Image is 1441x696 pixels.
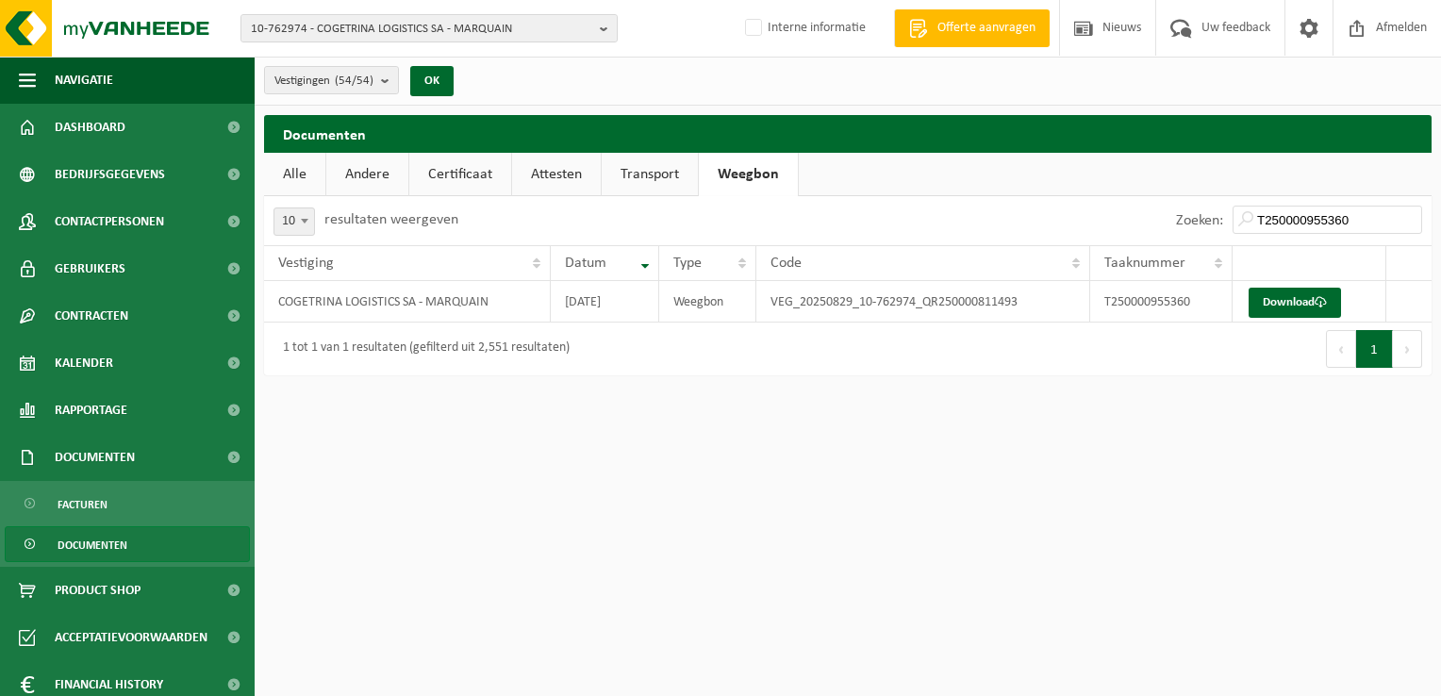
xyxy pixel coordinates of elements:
[274,208,314,235] span: 10
[264,115,1432,152] h2: Documenten
[55,57,113,104] span: Navigatie
[512,153,601,196] a: Attesten
[699,153,798,196] a: Weegbon
[409,153,511,196] a: Certificaat
[251,15,592,43] span: 10-762974 - COGETRINA LOGISTICS SA - MARQUAIN
[55,245,125,292] span: Gebruikers
[55,387,127,434] span: Rapportage
[55,151,165,198] span: Bedrijfsgegevens
[264,153,325,196] a: Alle
[55,567,141,614] span: Product Shop
[55,434,135,481] span: Documenten
[602,153,698,196] a: Transport
[273,207,315,236] span: 10
[1176,213,1223,228] label: Zoeken:
[673,256,702,271] span: Type
[741,14,866,42] label: Interne informatie
[5,526,250,562] a: Documenten
[264,66,399,94] button: Vestigingen(54/54)
[278,256,334,271] span: Vestiging
[324,212,458,227] label: resultaten weergeven
[335,75,373,87] count: (54/54)
[1249,288,1341,318] a: Download
[326,153,408,196] a: Andere
[1393,330,1422,368] button: Next
[55,292,128,340] span: Contracten
[274,67,373,95] span: Vestigingen
[551,281,659,323] td: [DATE]
[55,340,113,387] span: Kalender
[756,281,1090,323] td: VEG_20250829_10-762974_QR250000811493
[933,19,1040,38] span: Offerte aanvragen
[1090,281,1233,323] td: T250000955360
[565,256,606,271] span: Datum
[55,104,125,151] span: Dashboard
[55,614,207,661] span: Acceptatievoorwaarden
[264,281,551,323] td: COGETRINA LOGISTICS SA - MARQUAIN
[5,486,250,522] a: Facturen
[1356,330,1393,368] button: 1
[273,332,570,366] div: 1 tot 1 van 1 resultaten (gefilterd uit 2,551 resultaten)
[659,281,755,323] td: Weegbon
[1104,256,1185,271] span: Taaknummer
[240,14,618,42] button: 10-762974 - COGETRINA LOGISTICS SA - MARQUAIN
[894,9,1050,47] a: Offerte aanvragen
[410,66,454,96] button: OK
[58,527,127,563] span: Documenten
[58,487,108,522] span: Facturen
[770,256,802,271] span: Code
[1326,330,1356,368] button: Previous
[55,198,164,245] span: Contactpersonen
